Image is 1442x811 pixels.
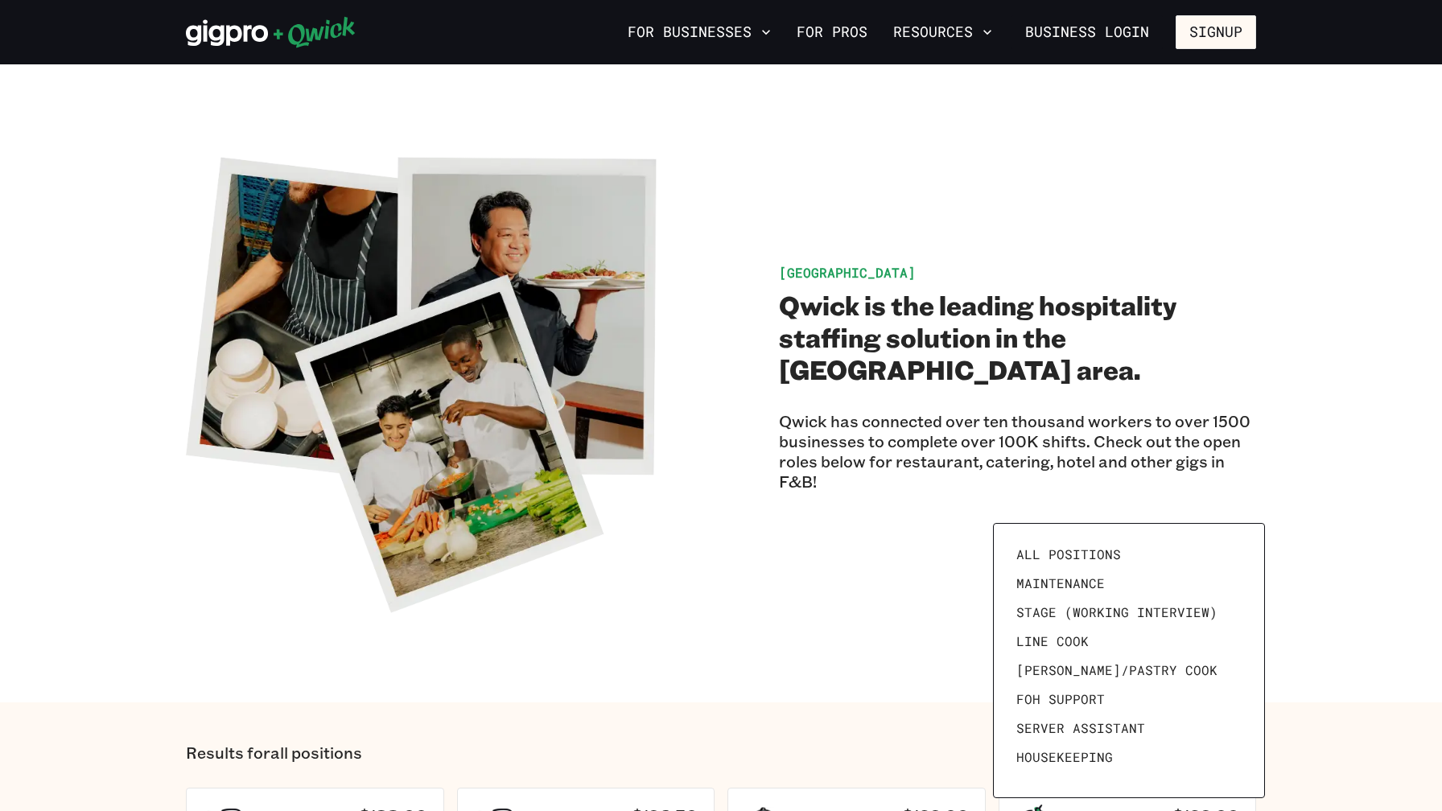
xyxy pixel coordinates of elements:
[1016,604,1217,620] span: Stage (working interview)
[1016,720,1145,736] span: Server Assistant
[1016,633,1089,649] span: Line Cook
[1016,575,1105,591] span: Maintenance
[1016,546,1121,562] span: All Positions
[1016,749,1113,765] span: Housekeeping
[1016,778,1089,794] span: Prep Cook
[1016,691,1105,707] span: FOH Support
[1016,662,1217,678] span: [PERSON_NAME]/Pastry Cook
[1010,540,1248,781] ul: Filter by position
